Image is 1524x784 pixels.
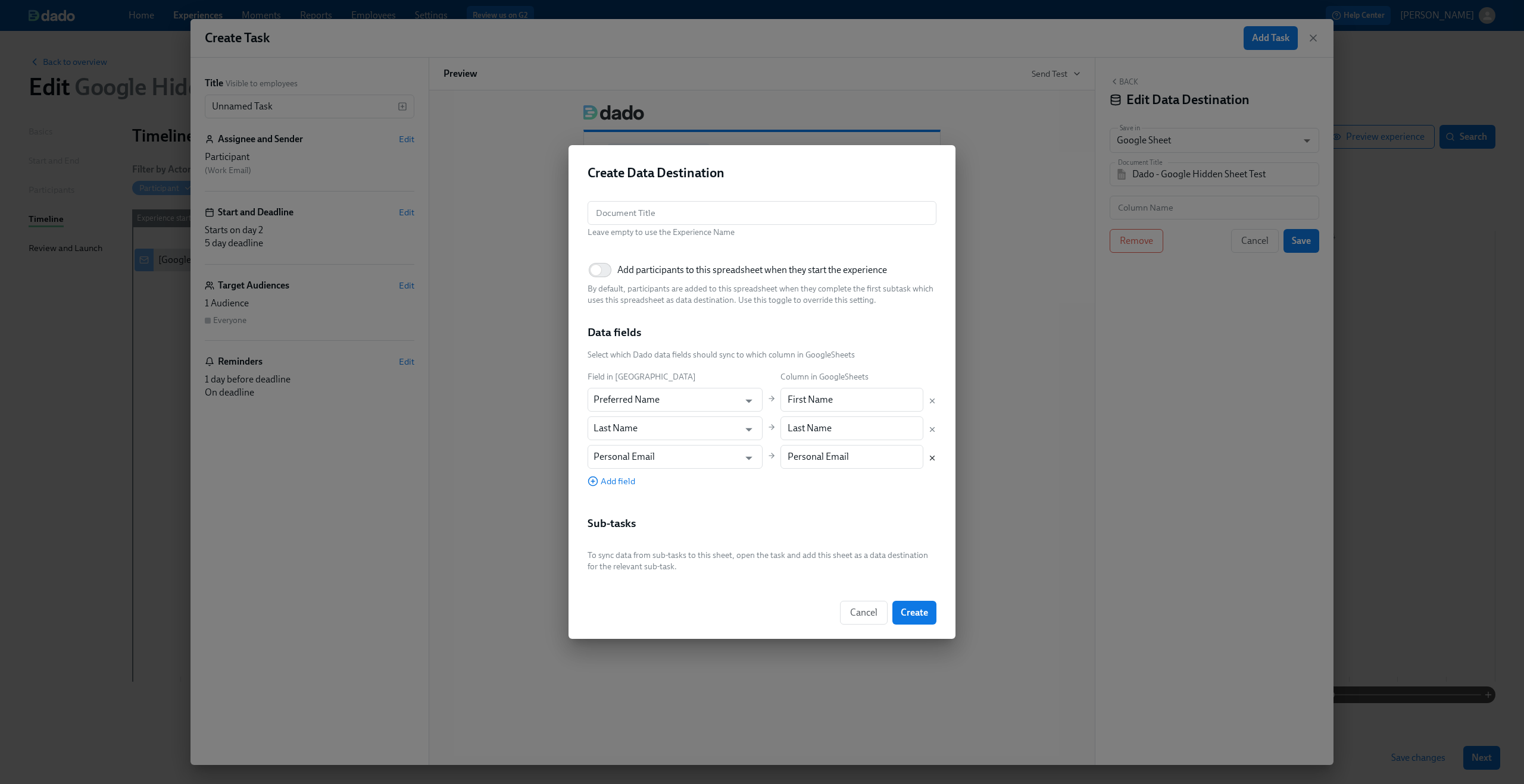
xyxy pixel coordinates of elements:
[892,601,936,625] button: Create
[588,550,936,572] p: To sync data from sub-tasks to this sheet, open the task and add this sheet as a data destination...
[588,164,936,182] h2: Create Data Destination
[928,454,936,462] button: Delete mapping
[739,420,758,438] button: Open
[588,227,936,238] p: Leave empty to use the Experience Name
[928,397,936,405] button: Delete mapping
[588,475,635,487] button: Add field
[588,325,641,340] h3: Data fields
[588,349,936,360] p: Select which Dado data fields should sync to which column in GoogleSheets
[780,372,869,382] span: Column in GoogleSheets
[928,425,936,434] button: Delete mapping
[588,372,696,382] span: Field in [GEOGRAPHIC_DATA]
[850,607,877,619] span: Cancel
[901,607,928,619] span: Create
[588,516,636,531] h3: Sub-tasks
[617,264,887,277] span: Add participants to this spreadsheet when they start the experience
[739,391,758,410] button: Open
[588,283,936,306] p: By default, participants are added to this spreadsheet when they complete the first subtask which...
[840,601,888,625] button: Cancel
[739,449,758,467] button: Open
